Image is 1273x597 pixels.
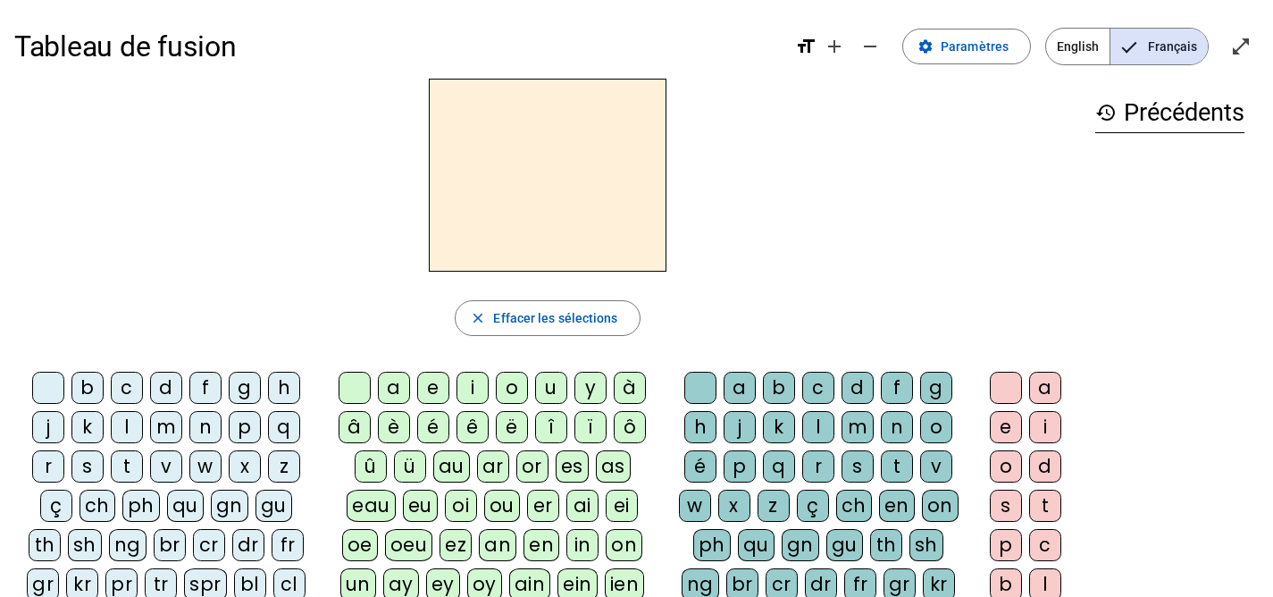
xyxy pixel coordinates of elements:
div: ou [484,490,520,522]
span: Effacer les sélections [493,307,617,329]
div: s [990,490,1022,522]
div: br [154,529,186,561]
div: y [574,372,607,404]
div: en [879,490,915,522]
div: eu [403,490,438,522]
div: ar [477,450,509,483]
h1: Tableau de fusion [14,18,781,75]
div: ü [394,450,426,483]
div: î [535,411,567,443]
div: é [417,411,449,443]
div: ô [614,411,646,443]
div: b [71,372,104,404]
div: c [1029,529,1061,561]
div: a [724,372,756,404]
button: Augmenter la taille de la police [817,29,852,64]
div: i [1029,411,1061,443]
div: w [189,450,222,483]
div: e [417,372,449,404]
div: ë [496,411,528,443]
div: f [189,372,222,404]
div: i [456,372,489,404]
div: u [535,372,567,404]
div: ch [80,490,115,522]
div: l [111,411,143,443]
div: f [881,372,913,404]
div: ei [606,490,638,522]
span: Français [1110,29,1208,64]
div: fr [272,529,304,561]
div: n [189,411,222,443]
div: o [496,372,528,404]
div: ai [566,490,599,522]
div: t [1029,490,1061,522]
div: au [433,450,470,483]
div: û [355,450,387,483]
div: oi [445,490,477,522]
div: or [516,450,549,483]
div: s [842,450,874,483]
div: in [566,529,599,561]
div: gn [782,529,819,561]
div: es [556,450,589,483]
div: o [990,450,1022,483]
div: oe [342,529,378,561]
div: ç [40,490,72,522]
div: n [881,411,913,443]
div: r [32,450,64,483]
div: c [802,372,834,404]
div: th [870,529,902,561]
div: er [527,490,559,522]
div: ng [109,529,147,561]
div: z [268,450,300,483]
div: an [479,529,516,561]
div: on [606,529,642,561]
div: s [71,450,104,483]
div: ï [574,411,607,443]
div: t [111,450,143,483]
div: è [378,411,410,443]
div: ez [440,529,472,561]
div: qu [738,529,775,561]
div: h [684,411,716,443]
span: English [1046,29,1110,64]
div: a [1029,372,1061,404]
div: a [378,372,410,404]
div: v [920,450,952,483]
mat-icon: history [1095,102,1117,123]
div: o [920,411,952,443]
div: ç [797,490,829,522]
div: c [111,372,143,404]
div: qu [167,490,204,522]
div: k [71,411,104,443]
mat-button-toggle-group: Language selection [1045,28,1209,65]
div: l [802,411,834,443]
h3: Précédents [1095,93,1244,133]
button: Paramètres [902,29,1031,64]
div: â [339,411,371,443]
div: dr [232,529,264,561]
div: gu [255,490,292,522]
div: as [596,450,631,483]
mat-icon: add [824,36,845,57]
div: p [990,529,1022,561]
div: z [758,490,790,522]
div: p [229,411,261,443]
div: on [922,490,959,522]
div: sh [909,529,943,561]
div: j [724,411,756,443]
mat-icon: remove [859,36,881,57]
div: j [32,411,64,443]
div: w [679,490,711,522]
div: q [763,450,795,483]
div: ph [693,529,731,561]
div: cr [193,529,225,561]
button: Entrer en plein écran [1223,29,1259,64]
div: m [842,411,874,443]
div: x [229,450,261,483]
div: t [881,450,913,483]
div: k [763,411,795,443]
div: d [842,372,874,404]
div: gn [211,490,248,522]
div: g [229,372,261,404]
